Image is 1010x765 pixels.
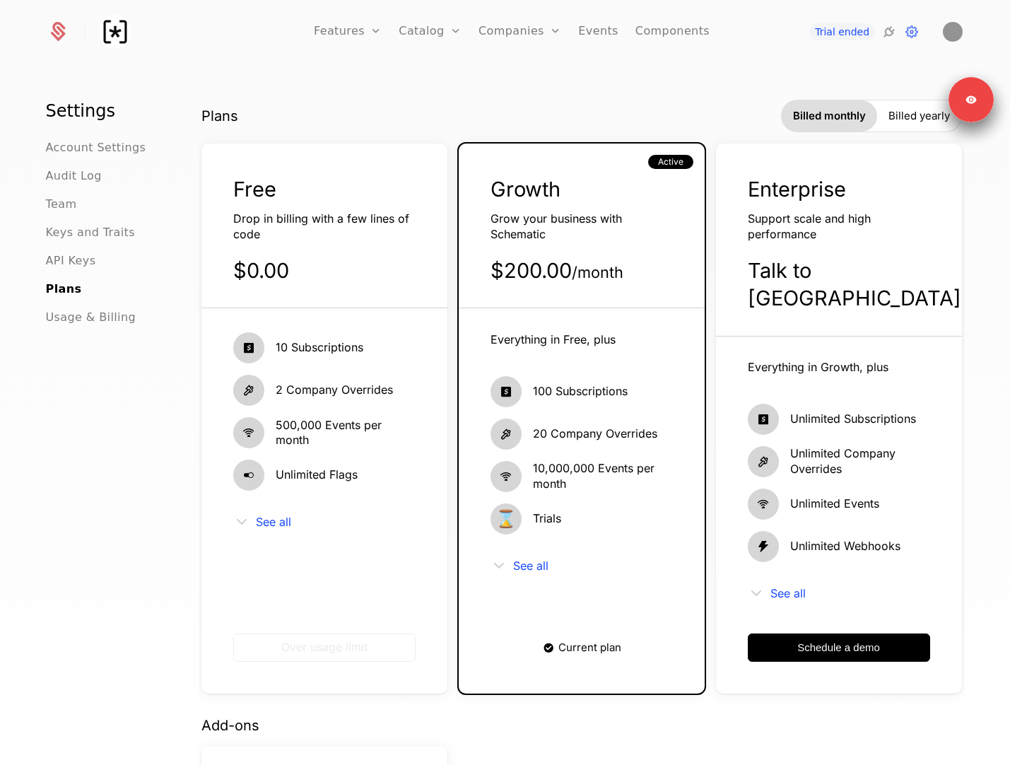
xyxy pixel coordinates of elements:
[491,503,522,535] span: ⌛
[748,211,871,241] span: Support scale and high performance
[903,23,920,40] a: Settings
[533,384,628,399] span: 100 Subscriptions
[790,496,879,512] span: Unlimited Events
[233,633,416,662] button: Over usage limit
[46,100,165,122] h1: Settings
[572,263,623,281] sub: / month
[233,417,264,448] i: signal
[233,211,409,241] span: Drop in billing with a few lines of code
[276,340,363,356] span: 10 Subscriptions
[98,15,132,49] img: Polarity Ln, Inc.
[233,460,264,491] i: boolean-on
[790,411,916,427] span: Unlimited Subscriptions
[770,588,806,599] span: See all
[276,418,416,448] span: 500,000 Events per month
[491,332,616,346] span: Everything in Free, plus
[46,309,136,326] a: Usage & Billing
[491,419,522,450] i: hammer
[256,516,291,527] span: See all
[790,539,900,554] span: Unlimited Webhooks
[233,332,264,363] i: cashapp
[888,109,950,123] span: Billed yearly
[748,177,846,202] span: Enterprise
[491,461,522,492] i: signal
[748,489,779,520] i: signal
[809,23,875,40] a: Trial ended
[748,404,779,435] i: cashapp
[748,585,765,602] i: chevron-down
[46,168,102,185] a: Audit Log
[748,360,888,374] span: Everything in Growth, plus
[533,511,561,527] span: Trials
[233,375,264,406] i: hammer
[790,446,930,477] span: Unlimited Company Overrides
[513,560,548,571] span: See all
[943,22,963,42] button: Open user button
[233,258,289,283] span: $0.00
[881,23,898,40] a: Integrations
[748,258,961,310] span: Talk to [GEOGRAPHIC_DATA]
[558,642,621,653] span: Current plan
[533,426,657,442] span: 20 Company Overrides
[276,382,393,398] span: 2 Company Overrides
[748,531,779,562] i: thunder
[46,224,135,241] a: Keys and Traits
[201,716,259,735] span: Add-ons
[233,177,276,202] span: Free
[276,467,358,483] span: Unlimited Flags
[46,196,77,213] a: Team
[201,107,238,126] span: Plans
[491,557,507,574] i: chevron-down
[491,177,560,202] span: Growth
[541,641,556,655] i: check-rounded
[46,100,165,326] nav: Main
[533,461,673,491] span: 10,000,000 Events per month
[46,281,82,298] a: Plans
[658,156,683,168] span: Active
[748,633,930,662] a: Schedule a demo
[793,109,866,123] span: Billed monthly
[943,22,963,42] img: Nejc Drobnič
[233,513,250,530] i: chevron-down
[491,376,522,407] i: cashapp
[491,211,622,241] span: Grow your business with Schematic
[491,258,623,283] span: $200.00
[46,139,146,156] a: Account Settings
[46,252,96,269] a: API Keys
[281,640,368,655] div: Over usage limit
[748,446,779,477] i: hammer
